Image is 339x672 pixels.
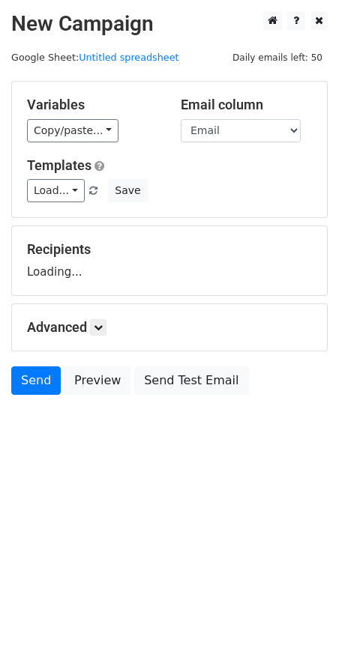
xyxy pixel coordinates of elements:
span: Daily emails left: 50 [227,49,328,66]
a: Untitled spreadsheet [79,52,178,63]
h5: Advanced [27,319,312,336]
small: Google Sheet: [11,52,179,63]
a: Send [11,366,61,395]
h2: New Campaign [11,11,328,37]
button: Save [108,179,147,202]
a: Preview [64,366,130,395]
div: Loading... [27,241,312,280]
h5: Email column [181,97,312,113]
a: Send Test Email [134,366,248,395]
a: Load... [27,179,85,202]
a: Daily emails left: 50 [227,52,328,63]
a: Copy/paste... [27,119,118,142]
a: Templates [27,157,91,173]
h5: Recipients [27,241,312,258]
h5: Variables [27,97,158,113]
